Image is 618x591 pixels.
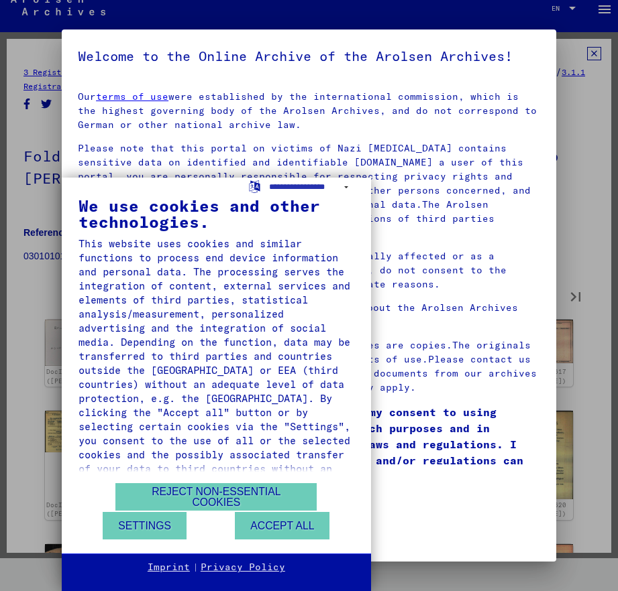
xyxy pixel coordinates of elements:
[235,512,329,539] button: Accept all
[79,237,354,490] div: This website uses cookies and similar functions to process end device information and personal da...
[103,512,187,539] button: Settings
[201,561,285,574] a: Privacy Policy
[148,561,190,574] a: Imprint
[79,198,354,230] div: We use cookies and other technologies.
[115,483,317,511] button: Reject non-essential cookies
